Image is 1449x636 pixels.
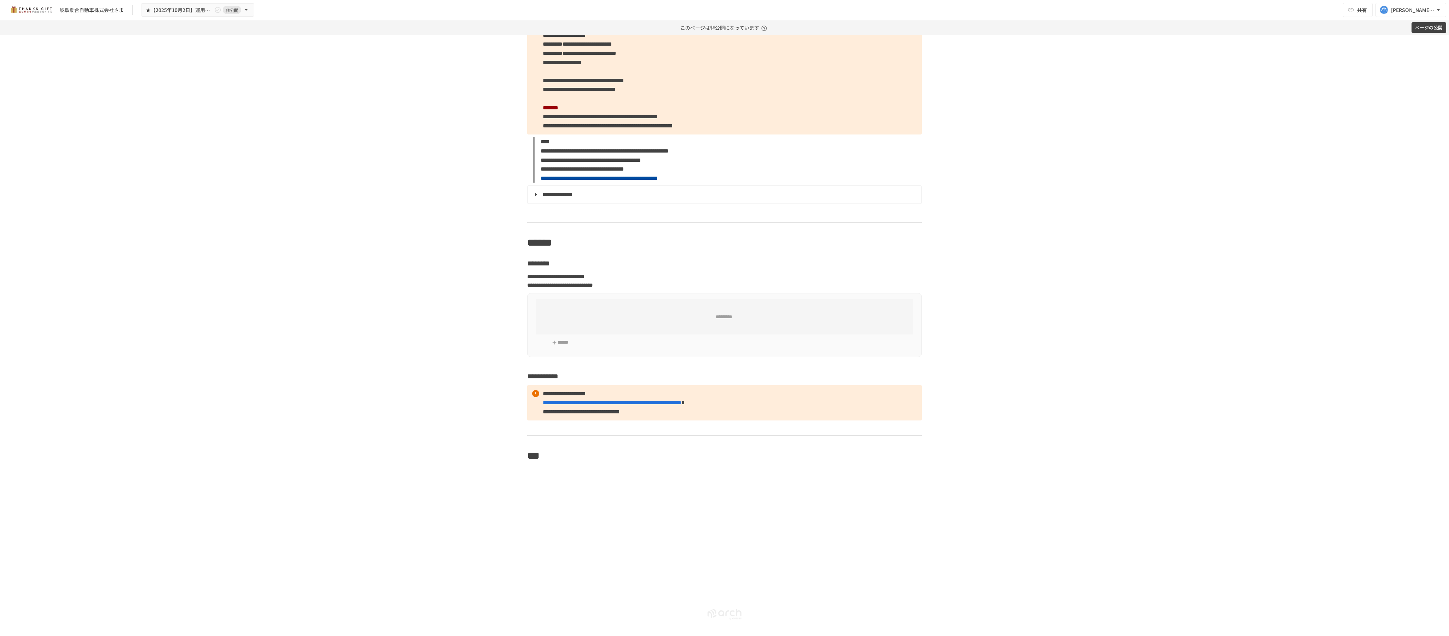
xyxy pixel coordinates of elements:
[141,3,254,17] button: ★【2025年10月2日】運用開始後 振り返りミーティング非公開
[59,6,124,14] div: 岐阜乗合自動車株式会社さま
[1375,3,1446,17] button: [PERSON_NAME][EMAIL_ADDRESS][DOMAIN_NAME]
[680,20,769,35] p: このページは非公開になっています
[1391,6,1435,15] div: [PERSON_NAME][EMAIL_ADDRESS][DOMAIN_NAME]
[223,6,241,14] span: 非公開
[1357,6,1367,14] span: 共有
[1343,3,1373,17] button: 共有
[1412,22,1446,33] button: ページの公開
[8,4,54,16] img: mMP1OxWUAhQbsRWCurg7vIHe5HqDpP7qZo7fRoNLXQh
[146,6,213,15] span: ★【2025年10月2日】運用開始後 振り返りミーティング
